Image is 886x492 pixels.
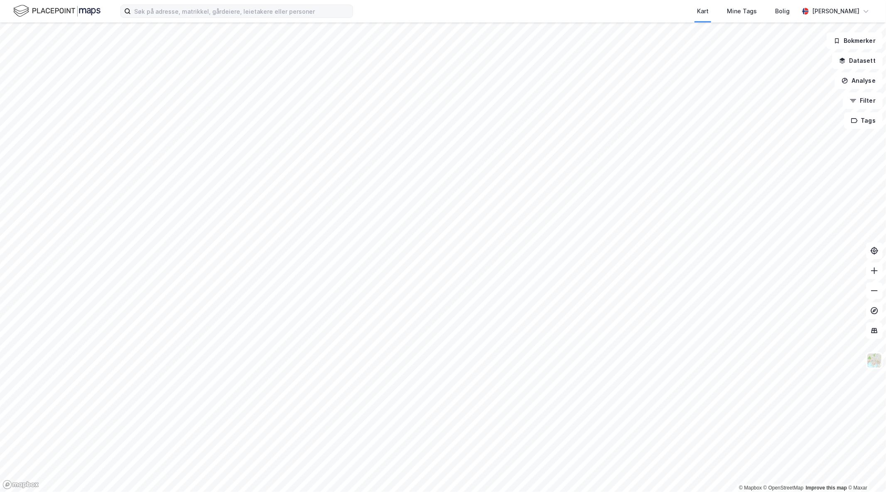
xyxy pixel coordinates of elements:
[844,452,886,492] iframe: Chat Widget
[832,52,883,69] button: Datasett
[843,92,883,109] button: Filter
[739,485,762,491] a: Mapbox
[13,4,101,18] img: logo.f888ab2527a4732fd821a326f86c7f29.svg
[866,353,882,368] img: Z
[763,485,804,491] a: OpenStreetMap
[775,6,790,16] div: Bolig
[844,452,886,492] div: Kontrollprogram for chat
[131,5,353,17] input: Søk på adresse, matrikkel, gårdeiere, leietakere eller personer
[844,112,883,129] button: Tags
[812,6,859,16] div: [PERSON_NAME]
[697,6,709,16] div: Kart
[827,32,883,49] button: Bokmerker
[2,480,39,490] a: Mapbox homepage
[806,485,847,491] a: Improve this map
[834,72,883,89] button: Analyse
[727,6,757,16] div: Mine Tags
